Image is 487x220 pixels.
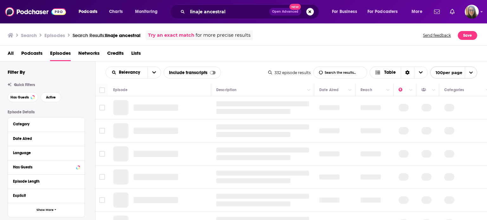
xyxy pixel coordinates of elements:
[73,32,140,38] div: Search Results:
[8,110,85,114] p: Episode Details
[431,68,462,78] span: 100 per page
[268,70,311,75] div: 332 episode results
[8,203,85,217] button: Show More
[147,67,161,78] button: open menu
[8,92,38,102] button: Has Guests
[13,151,75,155] div: Language
[13,149,80,157] button: Language
[99,197,105,203] span: Toggle select row
[13,136,75,141] div: Date Aired
[79,7,97,16] span: Podcasts
[13,165,74,169] div: Has Guests
[370,66,428,79] button: Choose View
[216,86,237,94] div: Description
[21,32,37,38] h3: Search
[13,193,75,198] div: Explicit
[465,5,479,19] img: User Profile
[135,7,158,16] span: Monitoring
[401,67,414,78] div: Sort Direction
[73,32,140,38] a: Search Results:linaje ancestral
[106,70,147,75] button: open menu
[106,66,161,79] h2: Choose List sort
[272,10,298,13] span: Open Advanced
[78,48,100,61] a: Networks
[360,86,372,94] div: Reach
[328,7,365,17] button: open menu
[131,7,166,17] button: open menu
[384,70,396,75] span: Table
[363,7,407,17] button: open menu
[13,122,75,126] div: Category
[346,86,354,94] button: Column Actions
[407,7,430,17] button: open menu
[13,120,80,128] button: Category
[447,6,457,17] a: Show notifications dropdown
[10,96,29,99] span: Has Guests
[465,5,479,19] button: Show profile menu
[421,86,430,94] div: Has Guests
[105,7,127,17] a: Charts
[13,192,80,199] button: Explicit
[8,69,25,75] h2: Filter By
[99,174,105,180] span: Toggle select row
[269,8,301,16] button: Open AdvancedNew
[430,66,477,79] button: open menu
[367,7,398,16] span: For Podcasters
[113,86,127,94] div: Episode
[36,208,54,212] span: Show More
[99,105,105,110] span: Toggle select row
[5,6,66,18] img: Podchaser - Follow, Share and Rate Podcasts
[99,128,105,134] span: Toggle select row
[41,92,61,102] button: Active
[305,86,313,94] button: Column Actions
[187,7,269,17] input: Search podcasts, credits, & more...
[74,7,106,17] button: open menu
[131,48,141,61] a: Lists
[21,48,42,61] a: Podcasts
[430,86,438,94] button: Column Actions
[444,86,464,94] div: Categories
[458,31,477,40] button: Save
[105,32,140,38] span: linaje ancestral
[119,70,142,75] span: Relevancy
[465,5,479,19] span: Logged in as akolesnik
[13,177,80,185] button: Episode Length
[176,4,325,19] div: Search podcasts, credits, & more...
[13,179,75,184] div: Episode Length
[421,30,453,40] button: Send feedback
[412,7,422,16] span: More
[332,7,357,16] span: For Business
[289,4,301,10] span: New
[107,48,124,61] a: Credits
[44,32,65,38] h3: Episodes
[164,66,221,79] div: Include transcripts
[196,32,250,39] span: for more precise results
[14,83,35,87] span: Quick Filters
[8,48,14,61] a: All
[384,86,392,94] button: Column Actions
[319,86,339,94] div: Date Aired
[399,86,407,94] div: Power Score
[148,32,194,39] a: Try an exact match
[50,48,71,61] a: Episodes
[109,7,123,16] span: Charts
[99,151,105,157] span: Toggle select row
[46,96,56,99] span: Active
[407,86,415,94] button: Column Actions
[13,135,80,142] button: Date Aired
[13,163,80,171] button: Has Guests
[432,6,442,17] a: Show notifications dropdown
